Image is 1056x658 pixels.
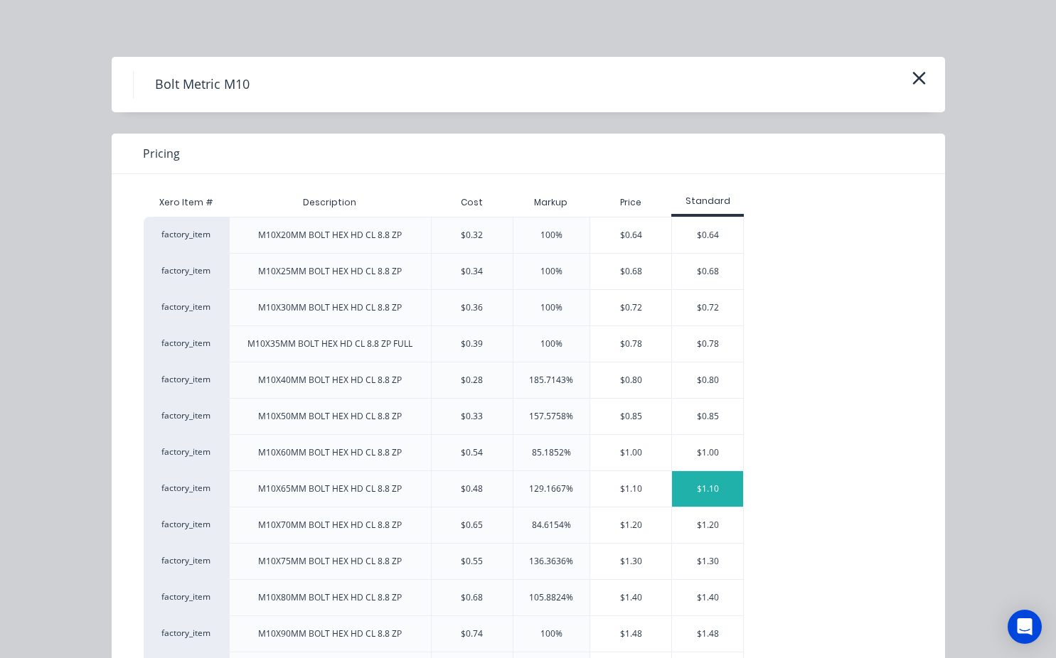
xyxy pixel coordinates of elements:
[540,338,562,350] div: 100%
[461,265,483,278] div: $0.34
[292,185,368,220] div: Description
[461,519,483,532] div: $0.65
[590,616,671,652] div: $1.48
[258,301,402,314] div: M10X30MM BOLT HEX HD CL 8.8 ZP
[144,217,229,253] div: factory_item
[672,399,743,434] div: $0.85
[461,410,483,423] div: $0.33
[144,543,229,579] div: factory_item
[590,362,671,398] div: $0.80
[133,71,271,98] h4: Bolt Metric M10
[144,253,229,289] div: factory_item
[461,446,483,459] div: $0.54
[258,446,402,459] div: M10X60MM BOLT HEX HD CL 8.8 ZP
[144,434,229,470] div: factory_item
[144,507,229,543] div: factory_item
[461,555,483,568] div: $0.55
[1008,610,1042,644] div: Open Intercom Messenger
[672,507,743,543] div: $1.20
[529,591,573,604] div: 105.8824%
[529,410,573,423] div: 157.5758%
[258,265,402,278] div: M10X25MM BOLT HEX HD CL 8.8 ZP
[532,446,571,459] div: 85.1852%
[431,188,513,217] div: Cost
[590,544,671,579] div: $1.30
[590,217,671,253] div: $0.64
[672,362,743,398] div: $0.80
[672,254,743,289] div: $0.68
[144,325,229,362] div: factory_item
[461,229,483,242] div: $0.32
[461,591,483,604] div: $0.68
[671,195,744,207] div: Standard
[461,482,483,495] div: $0.48
[461,301,483,314] div: $0.36
[258,410,402,423] div: M10X50MM BOLT HEX HD CL 8.8 ZP
[672,435,743,470] div: $1.00
[590,399,671,434] div: $0.85
[144,398,229,434] div: factory_item
[540,627,562,640] div: 100%
[144,615,229,652] div: factory_item
[144,289,229,325] div: factory_item
[258,555,402,568] div: M10X75MM BOLT HEX HD CL 8.8 ZP
[540,301,562,314] div: 100%
[672,580,743,615] div: $1.40
[590,507,671,543] div: $1.20
[144,470,229,507] div: factory_item
[529,555,573,568] div: 136.3636%
[590,188,671,217] div: Price
[540,265,562,278] div: 100%
[672,544,743,579] div: $1.30
[529,482,573,495] div: 129.1667%
[258,374,402,387] div: M10X40MM BOLT HEX HD CL 8.8 ZP
[144,188,229,217] div: Xero Item #
[672,471,743,507] div: $1.10
[461,374,483,387] div: $0.28
[461,338,483,350] div: $0.39
[590,435,671,470] div: $1.00
[590,290,671,325] div: $0.72
[590,254,671,289] div: $0.68
[590,326,671,362] div: $0.78
[144,579,229,615] div: factory_item
[672,326,743,362] div: $0.78
[247,338,412,350] div: M10X35MM BOLT HEX HD CL 8.8 ZP FULL
[540,229,562,242] div: 100%
[590,471,671,507] div: $1.10
[529,374,573,387] div: 185.7143%
[513,188,590,217] div: Markup
[672,217,743,253] div: $0.64
[258,519,402,532] div: M10X70MM BOLT HEX HD CL 8.8 ZP
[258,229,402,242] div: M10X20MM BOLT HEX HD CL 8.8 ZP
[590,580,671,615] div: $1.40
[258,627,402,640] div: M10X90MM BOLT HEX HD CL 8.8 ZP
[532,519,571,532] div: 84.6154%
[672,616,743,652] div: $1.48
[258,482,402,495] div: M10X65MM BOLT HEX HD CL 8.8 ZP
[143,145,180,162] span: Pricing
[461,627,483,640] div: $0.74
[672,290,743,325] div: $0.72
[144,362,229,398] div: factory_item
[258,591,402,604] div: M10X80MM BOLT HEX HD CL 8.8 ZP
